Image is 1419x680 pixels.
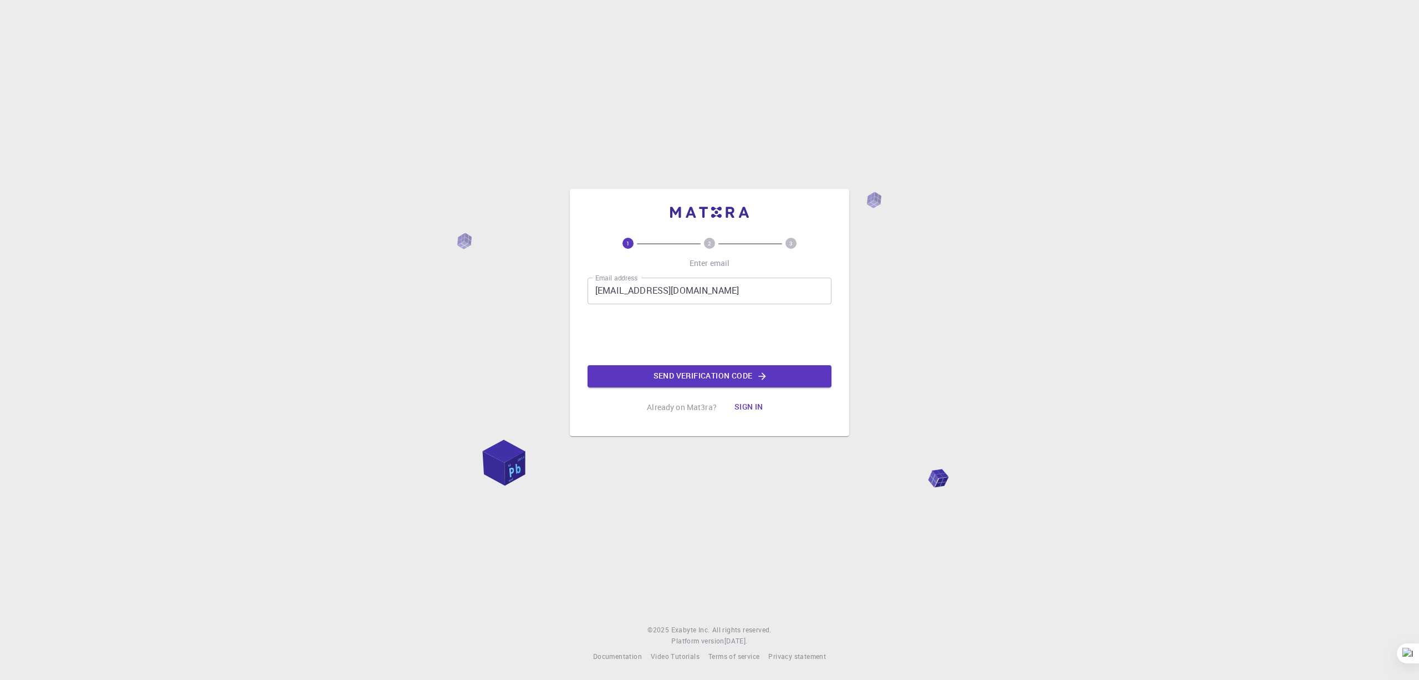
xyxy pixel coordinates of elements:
[593,652,642,661] span: Documentation
[726,396,772,418] button: Sign in
[626,239,630,247] text: 1
[690,258,730,269] p: Enter email
[593,651,642,662] a: Documentation
[671,636,724,647] span: Platform version
[708,651,759,662] a: Terms of service
[768,652,826,661] span: Privacy statement
[625,313,794,356] iframe: reCAPTCHA
[724,636,748,645] span: [DATE] .
[768,651,826,662] a: Privacy statement
[712,625,772,636] span: All rights reserved.
[651,651,700,662] a: Video Tutorials
[671,625,710,636] a: Exabyte Inc.
[789,239,793,247] text: 3
[708,652,759,661] span: Terms of service
[595,273,637,283] label: Email address
[724,636,748,647] a: [DATE].
[708,239,711,247] text: 2
[647,402,717,413] p: Already on Mat3ra?
[671,625,710,634] span: Exabyte Inc.
[651,652,700,661] span: Video Tutorials
[647,625,671,636] span: © 2025
[588,365,831,387] button: Send verification code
